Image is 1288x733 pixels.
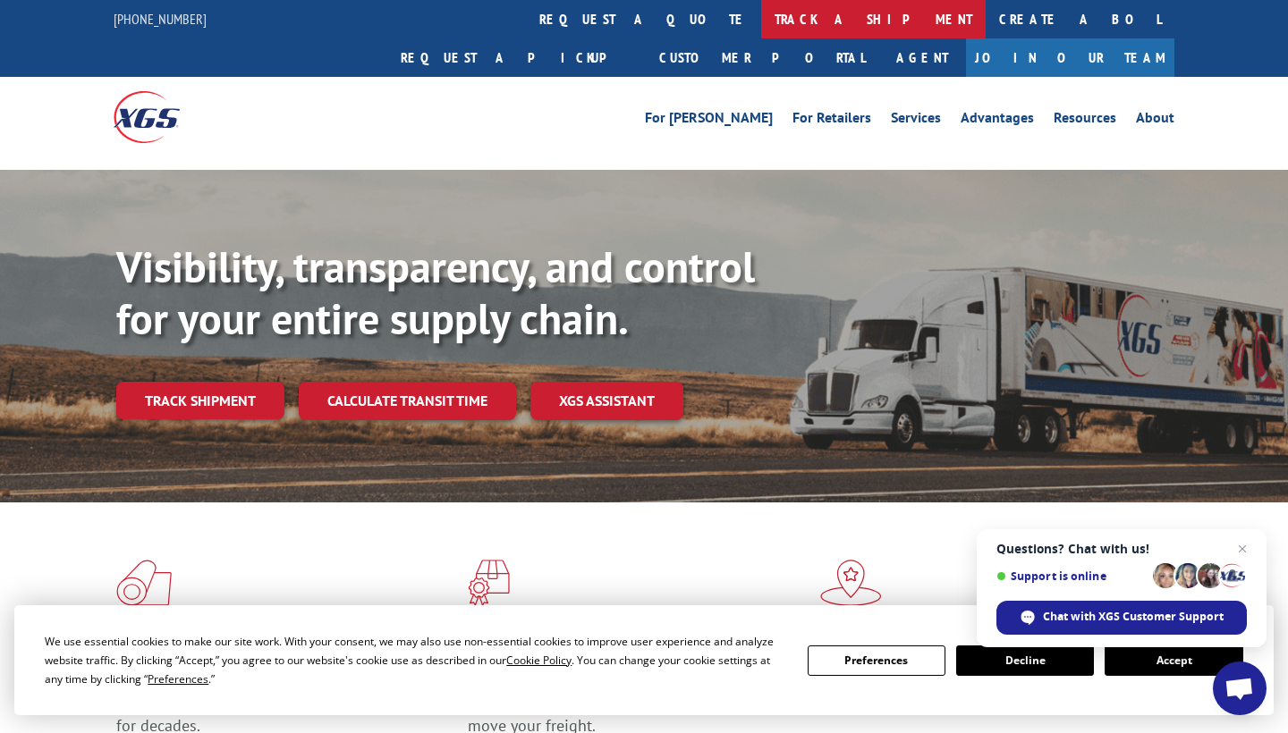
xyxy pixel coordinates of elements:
a: Track shipment [116,382,284,419]
img: xgs-icon-flagship-distribution-model-red [820,560,882,606]
span: Chat with XGS Customer Support [1043,609,1224,625]
a: About [1136,111,1174,131]
img: xgs-icon-total-supply-chain-intelligence-red [116,560,172,606]
span: Questions? Chat with us! [996,542,1247,556]
a: Customer Portal [646,38,878,77]
button: Preferences [808,645,945,676]
a: Advantages [961,111,1034,131]
span: Cookie Policy [506,653,572,668]
a: For Retailers [792,111,871,131]
a: Resources [1054,111,1116,131]
span: Preferences [148,671,208,687]
a: XGS ASSISTANT [530,382,683,420]
div: Cookie Consent Prompt [14,605,1274,715]
a: Request a pickup [387,38,646,77]
a: Calculate transit time [299,382,516,420]
b: Visibility, transparency, and control for your entire supply chain. [116,239,755,346]
button: Accept [1105,645,1242,676]
a: Join Our Team [966,38,1174,77]
a: For [PERSON_NAME] [645,111,773,131]
a: Services [891,111,941,131]
a: Open chat [1213,661,1267,715]
div: We use essential cookies to make our site work. With your consent, we may also use non-essential ... [45,632,785,688]
button: Decline [956,645,1094,676]
img: xgs-icon-focused-on-flooring-red [468,560,510,606]
span: Chat with XGS Customer Support [996,601,1247,635]
span: Support is online [996,569,1147,583]
a: [PHONE_NUMBER] [114,10,207,28]
a: Agent [878,38,966,77]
